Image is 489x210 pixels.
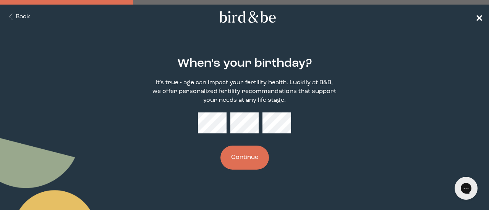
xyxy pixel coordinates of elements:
[475,13,483,22] span: ✕
[220,146,269,170] button: Continue
[177,55,312,72] h2: When's your birthday?
[152,79,337,105] p: It's true - age can impact your fertility health. Luckily at B&B, we offer personalized fertility...
[451,174,481,202] iframe: Gorgias live chat messenger
[475,10,483,24] a: ✕
[6,13,30,21] button: Back Button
